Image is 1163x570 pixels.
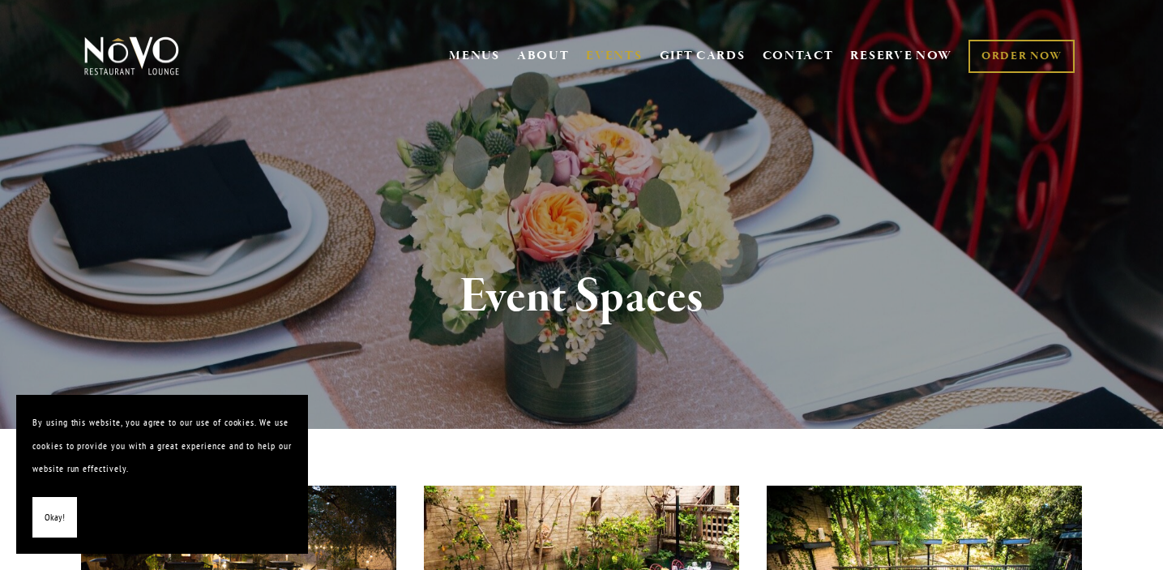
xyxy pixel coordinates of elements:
a: GIFT CARDS [660,41,746,71]
img: Novo Restaurant &amp; Lounge [81,36,182,76]
button: Okay! [32,497,77,538]
a: ORDER NOW [968,40,1075,73]
p: By using this website, you agree to our use of cookies. We use cookies to provide you with a grea... [32,411,292,481]
a: RESERVE NOW [850,41,952,71]
a: ABOUT [517,48,570,64]
a: MENUS [449,48,500,64]
strong: Event Spaces [460,266,703,328]
span: Okay! [45,506,65,529]
a: CONTACT [763,41,834,71]
section: Cookie banner [16,395,308,554]
a: EVENTS [586,48,642,64]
